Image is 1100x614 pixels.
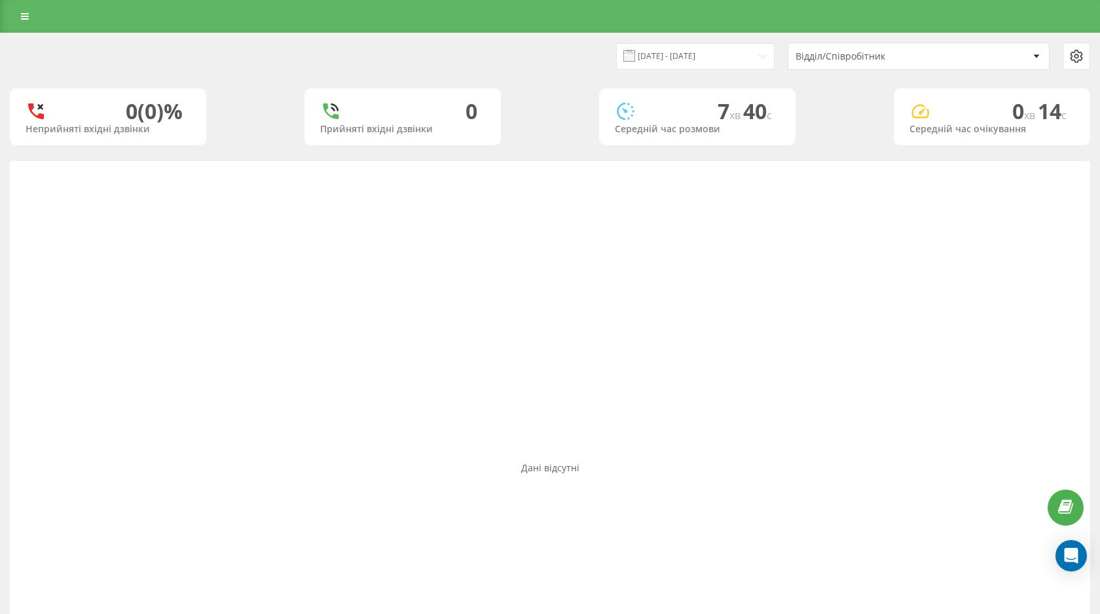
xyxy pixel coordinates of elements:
span: c [1061,108,1067,122]
span: хв [1024,108,1038,122]
div: 0 (0)% [126,99,183,124]
div: 0 [466,99,477,124]
div: Неприйняті вхідні дзвінки [26,124,191,135]
span: 0 [1012,97,1038,125]
div: Середній час розмови [615,124,780,135]
span: 40 [743,97,772,125]
span: 7 [718,97,743,125]
span: 14 [1038,97,1067,125]
span: хв [729,108,743,122]
span: c [767,108,772,122]
div: Відділ/Співробітник [796,51,952,62]
div: Середній час очікування [909,124,1074,135]
div: Open Intercom Messenger [1055,540,1087,571]
div: Прийняті вхідні дзвінки [320,124,485,135]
